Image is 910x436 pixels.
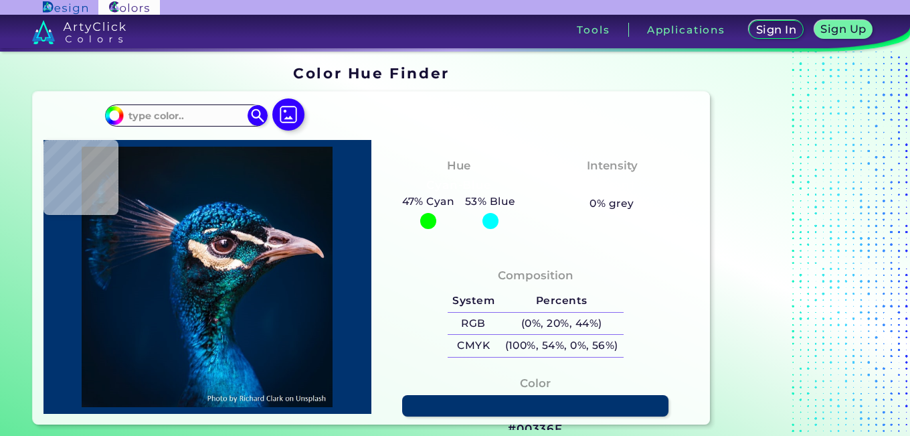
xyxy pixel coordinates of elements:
h3: Applications [647,25,725,35]
img: icon picture [272,98,304,131]
h3: Cyan-Blue [421,177,496,194]
h5: Sign In [755,24,797,35]
h1: Color Hue Finder [293,63,449,83]
h4: Composition [498,266,573,285]
h3: Vibrant [583,177,641,194]
h5: (0%, 20%, 44%) [500,313,624,335]
a: Sign In [747,20,804,40]
img: logo_artyclick_colors_white.svg [32,20,126,44]
img: img_pavlin.jpg [50,147,365,408]
h4: Hue [447,156,470,175]
img: icon search [248,105,268,125]
h5: 0% grey [589,195,634,212]
img: ArtyClick Design logo [43,1,88,14]
h5: CMYK [448,335,500,357]
h5: RGB [448,313,500,335]
h5: 47% Cyan [397,193,460,210]
h5: (100%, 54%, 0%, 56%) [500,335,624,357]
h5: System [448,290,500,312]
h5: 53% Blue [460,193,521,210]
h4: Intensity [587,156,638,175]
h3: Tools [577,25,610,35]
h5: Sign Up [820,23,867,35]
h4: Color [520,374,551,393]
input: type color.. [124,106,248,125]
h5: Percents [500,290,624,312]
a: Sign Up [813,20,874,40]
